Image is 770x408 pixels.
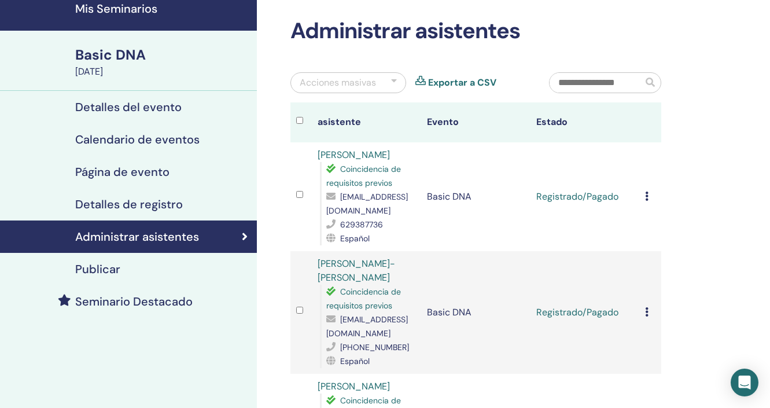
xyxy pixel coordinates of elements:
h4: Seminario Destacado [75,295,193,308]
span: Español [340,356,370,366]
span: [EMAIL_ADDRESS][DOMAIN_NAME] [326,314,408,339]
h4: Administrar asistentes [75,230,199,244]
span: Español [340,233,370,244]
a: Basic DNA[DATE] [68,45,257,79]
th: Evento [421,102,530,142]
div: Open Intercom Messenger [731,369,758,396]
a: [PERSON_NAME] [318,380,390,392]
h4: Mis Seminarios [75,2,250,16]
th: Estado [530,102,640,142]
h4: Publicar [75,262,120,276]
span: [PHONE_NUMBER] [340,342,409,352]
span: [EMAIL_ADDRESS][DOMAIN_NAME] [326,192,408,216]
span: 629387736 [340,219,383,230]
h2: Administrar asistentes [290,18,661,45]
span: Coincidencia de requisitos previos [326,164,401,188]
th: asistente [312,102,421,142]
h4: Página de evento [75,165,170,179]
a: [PERSON_NAME]-[PERSON_NAME] [318,258,395,284]
td: Basic DNA [421,251,530,374]
a: [PERSON_NAME] [318,149,390,161]
h4: Calendario de eventos [75,133,200,146]
div: [DATE] [75,65,250,79]
h4: Detalles de registro [75,197,183,211]
div: Basic DNA [75,45,250,65]
div: Acciones masivas [300,76,376,90]
span: Coincidencia de requisitos previos [326,286,401,311]
h4: Detalles del evento [75,100,182,114]
td: Basic DNA [421,142,530,251]
a: Exportar a CSV [428,76,496,90]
